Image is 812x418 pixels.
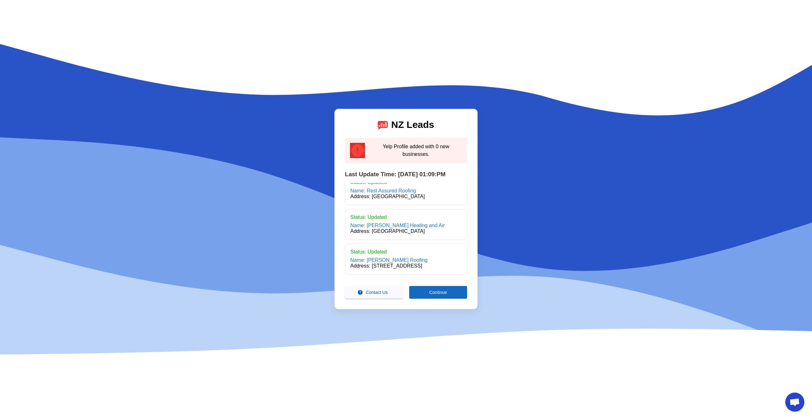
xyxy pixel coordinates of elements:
[345,171,467,178] h3: Last Update Time: [DATE] 01:09:PM
[350,257,462,263] a: Name: [PERSON_NAME] Roofing
[429,290,447,295] span: Continue
[350,214,462,220] div: Status: Updated
[350,263,462,269] div: Address: [STREET_ADDRESS]
[366,290,388,295] span: Contact Us
[378,119,388,130] img: logo
[350,194,462,199] div: Address: [GEOGRAPHIC_DATA]
[357,289,363,295] mat-icon: help
[345,286,403,299] button: Contact Us
[350,249,462,255] div: Status: Updated
[350,188,462,194] a: Name: Rest Assured Roofing
[350,223,462,228] a: Name: [PERSON_NAME] Heating and Air
[409,286,467,299] button: Continue
[350,228,462,234] div: Address: [GEOGRAPHIC_DATA]
[785,393,804,412] div: Open chat
[391,119,434,130] div: NZ Leads
[350,143,365,158] mat-icon: error
[370,143,462,158] div: Yelp Profile added with 0 new businesses.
